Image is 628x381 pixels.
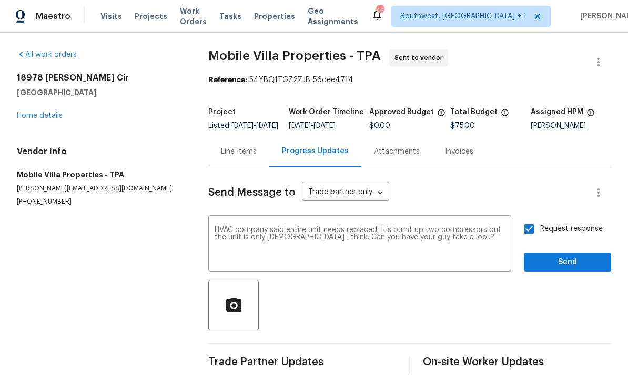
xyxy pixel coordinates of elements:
span: [DATE] [313,123,336,130]
h4: Vendor Info [17,147,183,157]
a: All work orders [17,52,77,59]
span: The total cost of line items that have been proposed by Opendoor. This sum includes line items th... [501,109,509,123]
div: Line Items [221,147,257,157]
span: Projects [135,12,167,22]
span: Work Orders [180,6,207,27]
span: Properties [254,12,295,22]
a: Home details [17,113,63,120]
b: Reference: [208,77,247,84]
p: [PERSON_NAME][EMAIL_ADDRESS][DOMAIN_NAME] [17,185,183,194]
h5: Work Order Timeline [289,109,364,116]
span: - [289,123,336,130]
h5: Project [208,109,236,116]
div: [PERSON_NAME] [531,123,611,130]
h5: Mobile Villa Properties - TPA [17,170,183,181]
div: 46 [376,6,383,17]
span: Send Message to [208,188,296,198]
textarea: HVAC company said entire unit needs replaced. It’s burnt up two compressors but the unit is only ... [215,227,505,264]
h5: Total Budget [450,109,498,116]
span: Send [532,256,603,269]
h5: Assigned HPM [531,109,583,116]
span: Maestro [36,12,70,22]
span: Request response [540,224,603,235]
button: Send [524,253,611,273]
h5: Approved Budget [369,109,434,116]
span: Sent to vendor [394,53,447,64]
div: Attachments [374,147,420,157]
div: Trade partner only [302,185,389,202]
span: [DATE] [256,123,278,130]
h2: 18978 [PERSON_NAME] Cir [17,73,183,84]
span: [DATE] [231,123,254,130]
div: Invoices [445,147,473,157]
span: Southwest, [GEOGRAPHIC_DATA] + 1 [400,12,526,22]
span: Tasks [219,13,241,21]
span: Visits [100,12,122,22]
span: [DATE] [289,123,311,130]
span: - [231,123,278,130]
div: 54YBQ1TGZ2ZJB-56dee4714 [208,75,611,86]
p: [PHONE_NUMBER] [17,198,183,207]
span: Mobile Villa Properties - TPA [208,50,381,63]
span: $75.00 [450,123,475,130]
span: On-site Worker Updates [423,357,611,368]
div: Progress Updates [282,146,349,157]
span: Trade Partner Updates [208,357,397,368]
span: $0.00 [369,123,390,130]
span: Geo Assignments [308,6,358,27]
h5: [GEOGRAPHIC_DATA] [17,88,183,98]
span: Listed [208,123,278,130]
span: The total cost of line items that have been approved by both Opendoor and the Trade Partner. This... [437,109,445,123]
span: The hpm assigned to this work order. [586,109,595,123]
